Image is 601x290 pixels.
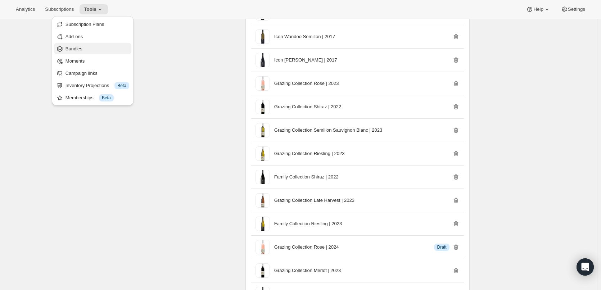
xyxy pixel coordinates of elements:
[256,217,270,231] img: Family Collection Riesling | 2023
[65,22,104,27] span: Subscription Plans
[256,53,270,67] img: Icon Jarrah Shiraz | 2017
[54,43,131,54] button: Bundles
[65,34,83,39] span: Add-ons
[80,4,108,14] button: Tools
[274,244,339,251] p: Grazing Collection Rose | 2024
[274,103,341,110] p: Grazing Collection Shiraz | 2022
[256,123,270,137] img: Grazing Collection Semillon Sauvignon Blanc | 2023
[54,18,131,30] button: Subscription Plans
[65,58,85,64] span: Moments
[577,258,594,276] div: Open Intercom Messenger
[274,197,354,204] p: Grazing Collection Late Harvest | 2023
[65,71,98,76] span: Campaign links
[274,56,337,64] p: Icon [PERSON_NAME] | 2017
[274,267,341,274] p: Grazing Collection Merlot | 2023
[65,94,129,101] div: Memberships
[274,80,339,87] p: Grazing Collection Rose | 2023
[437,244,446,250] span: Draft
[568,6,585,12] span: Settings
[256,193,270,208] img: Grazing Collection Late Harvest | 2023
[65,82,129,89] div: Inventory Projections
[16,6,35,12] span: Analytics
[256,240,270,254] img: Grazing Collection Rose | 2024
[45,6,74,12] span: Subscriptions
[274,33,335,40] p: Icon Wandoo Semillon | 2017
[533,6,543,12] span: Help
[65,46,82,51] span: Bundles
[102,95,111,101] span: Beta
[54,80,131,91] button: Inventory Projections
[54,92,131,103] button: Memberships
[274,220,342,227] p: Family Collection Riesling | 2023
[12,4,39,14] button: Analytics
[256,76,270,91] img: Grazing Collection Rose | 2023
[256,170,270,184] img: Family Collection Shiraz | 2022
[256,146,270,161] img: Grazing Collection Riesling | 2023
[274,127,382,134] p: Grazing Collection Semillon Sauvignon Blanc | 2023
[556,4,589,14] button: Settings
[41,4,78,14] button: Subscriptions
[522,4,555,14] button: Help
[256,100,270,114] img: Grazing Collection Shiraz | 2022
[256,30,270,44] img: Icon Wandoo Semillon | 2017
[54,31,131,42] button: Add-ons
[54,55,131,67] button: Moments
[84,6,96,12] span: Tools
[256,263,270,278] img: Grazing Collection Merlot | 2023
[54,67,131,79] button: Campaign links
[274,150,345,157] p: Grazing Collection Riesling | 2023
[117,83,126,89] span: Beta
[274,173,339,181] p: Family Collection Shiraz | 2022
